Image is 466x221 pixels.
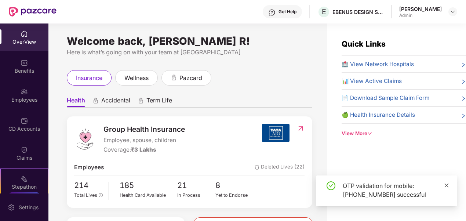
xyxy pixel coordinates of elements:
div: Settings [17,204,41,211]
span: down [367,131,372,136]
div: Welcome back, [PERSON_NAME] R! [67,38,312,44]
span: check-circle [327,181,335,190]
div: Yet to Endorse [215,192,254,199]
img: svg+xml;base64,PHN2ZyBpZD0iSG9tZSIgeG1sbnM9Imh0dHA6Ly93d3cudzMub3JnLzIwMDAvc3ZnIiB3aWR0aD0iMjAiIG... [21,30,28,37]
img: svg+xml;base64,PHN2ZyBpZD0iQ0RfQWNjb3VudHMiIGRhdGEtbmFtZT0iQ0QgQWNjb3VudHMiIHhtbG5zPSJodHRwOi8vd3... [21,117,28,124]
div: EBENUS DESIGN SOLUTIONS PRIVATE LIMITED [332,8,384,15]
span: Quick Links [342,39,386,48]
div: animation [92,97,99,104]
span: Deleted Lives (22) [255,163,305,172]
div: Admin [399,12,442,18]
span: 8 [215,180,254,192]
span: 🍏 Health Insurance Details [342,110,415,119]
span: ₹3 Lakhs [131,146,156,153]
span: 📄 Download Sample Claim Form [342,94,429,102]
span: Accidental [101,97,130,107]
img: New Pazcare Logo [9,7,57,17]
span: insurance [76,73,102,83]
div: [PERSON_NAME] [399,6,442,12]
div: OTP validation for mobile: [PHONE_NUMBER] successful [343,181,448,199]
div: In Process [177,192,216,199]
span: 185 [120,180,177,192]
img: svg+xml;base64,PHN2ZyBpZD0iQ2xhaW0iIHhtbG5zPSJodHRwOi8vd3d3LnczLm9yZy8yMDAwL3N2ZyIgd2lkdGg9IjIwIi... [21,146,28,153]
span: Health [67,97,85,107]
span: E [322,7,326,16]
span: right [460,78,466,86]
span: Employees [74,163,104,172]
img: svg+xml;base64,PHN2ZyBpZD0iRW1wbG95ZWVzIiB4bWxucz0iaHR0cDovL3d3dy53My5vcmcvMjAwMC9zdmciIHdpZHRoPS... [21,88,28,95]
span: Total Lives [74,192,97,198]
span: Term Life [146,97,172,107]
div: Stepathon [1,183,48,191]
span: right [460,61,466,69]
div: animation [171,74,177,81]
span: 🏥 View Network Hospitals [342,60,414,69]
div: Here is what’s going on with your team at [GEOGRAPHIC_DATA] [67,48,312,57]
div: New Challenge [9,192,40,198]
img: insurerIcon [262,124,290,142]
img: svg+xml;base64,PHN2ZyBpZD0iSGVscC0zMngzMiIgeG1sbnM9Imh0dHA6Ly93d3cudzMub3JnLzIwMDAvc3ZnIiB3aWR0aD... [268,9,276,16]
img: svg+xml;base64,PHN2ZyB4bWxucz0iaHR0cDovL3d3dy53My5vcmcvMjAwMC9zdmciIHdpZHRoPSIyMSIgaGVpZ2h0PSIyMC... [21,175,28,182]
img: svg+xml;base64,PHN2ZyBpZD0iQmVuZWZpdHMiIHhtbG5zPSJodHRwOi8vd3d3LnczLm9yZy8yMDAwL3N2ZyIgd2lkdGg9Ij... [21,59,28,66]
span: close [444,183,449,188]
div: Get Help [278,9,296,15]
span: 21 [177,180,216,192]
img: svg+xml;base64,PHN2ZyBpZD0iU2V0dGluZy0yMHgyMCIgeG1sbnM9Imh0dHA6Ly93d3cudzMub3JnLzIwMDAvc3ZnIiB3aW... [8,204,15,211]
span: pazcard [179,73,202,83]
span: Group Health Insurance [103,124,185,135]
img: svg+xml;base64,PHN2ZyBpZD0iRHJvcGRvd24tMzJ4MzIiIHhtbG5zPSJodHRwOi8vd3d3LnczLm9yZy8yMDAwL3N2ZyIgd2... [450,9,456,15]
span: right [460,112,466,119]
span: info-circle [99,193,103,197]
img: deleteIcon [255,165,259,170]
span: right [460,95,466,102]
span: 214 [74,180,103,192]
span: wellness [124,73,149,83]
span: 📊 View Active Claims [342,77,402,86]
img: logo [74,128,96,150]
span: Employee, spouse, children [103,136,185,145]
img: RedirectIcon [297,125,305,132]
div: Health Card Available [120,192,177,199]
div: View More [342,130,466,137]
div: Coverage: [103,145,185,154]
div: animation [138,97,144,104]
